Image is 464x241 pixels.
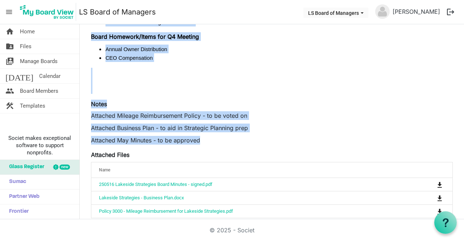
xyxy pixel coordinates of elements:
span: Calendar [39,69,61,83]
span: Partner Web [5,190,40,204]
span: Name [99,167,110,173]
td: is Command column column header [407,204,452,218]
a: 250516 Lakeside Strategies Board Minutes - signed.pdf [99,182,212,187]
a: My Board View Logo [18,3,79,21]
button: Download [435,206,445,216]
span: Glass Register [5,160,44,174]
button: LS Board of Managers dropdownbutton [303,8,368,18]
strong: Board Homework/Items for Q4 Meeting [91,33,199,40]
span: Home [20,24,35,39]
span: Manage Boards [20,54,58,68]
span: home [5,24,14,39]
button: Download [435,179,445,190]
span: switch_account [5,54,14,68]
span: [DATE] [5,69,33,83]
span: Sumac [5,175,26,189]
span: Files [20,39,32,54]
span: construction [5,99,14,113]
div: new [59,165,70,170]
p: Attached Mileage Reimbursement Policy - to be voted on [91,111,453,120]
span: New Business - Strategic Plan Kickoff [105,20,194,25]
button: logout [443,4,458,20]
span: Frontier [5,204,29,219]
a: © 2025 - Societ [210,227,254,234]
span: menu [2,5,16,19]
td: 250516 Lakeside Strategies Board Minutes - signed.pdf is template cell column header Name [91,178,407,191]
img: My Board View Logo [18,3,76,21]
td: is Command column column header [407,178,452,191]
td: Policy 3000 - Mileage Reimbursement for Lakeside Strategies.pdf is template cell column header Name [91,204,407,218]
td: Lakeside Strategies - Business Plan.docx is template cell column header Name [91,191,407,204]
label: Attached Files [91,150,129,159]
span: Annual Owner Distribution [105,46,167,52]
span: Board Members [20,84,58,98]
button: Download [435,193,445,203]
a: LS Board of Managers [79,5,156,19]
span: Societ makes exceptional software to support nonprofits. [3,134,76,156]
p: Attached May Minutes - to be approved [91,136,453,145]
span: people [5,84,14,98]
img: no-profile-picture.svg [375,4,390,19]
a: [PERSON_NAME] [390,4,443,19]
label: Notes [91,100,107,108]
a: Lakeside Strategies - Business Plan.docx [99,195,184,200]
span: Templates [20,99,45,113]
span: CEO Compensation [105,55,153,61]
span: folder_shared [5,39,14,54]
a: Policy 3000 - Mileage Reimbursement for Lakeside Strategies.pdf [99,208,233,214]
p: Attached Business Plan - to aid in Strategic Planning prep [91,124,453,132]
td: is Command column column header [407,191,452,204]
